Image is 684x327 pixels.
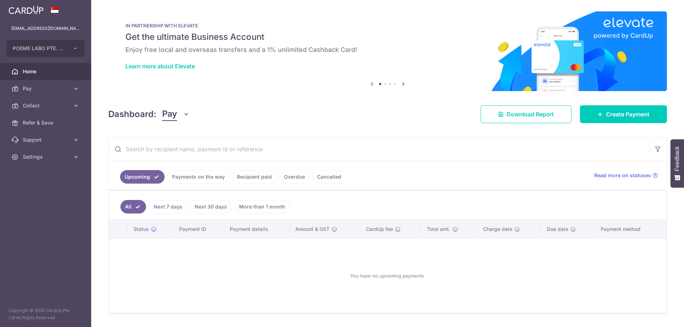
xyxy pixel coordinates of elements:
span: Read more on statuses [594,172,651,179]
span: Feedback [674,146,680,171]
div: You have no upcoming payments. [118,244,658,307]
span: Amount & GST [295,226,330,233]
a: More than 1 month [234,200,290,213]
span: Status [134,226,149,233]
button: Pay [162,107,190,121]
span: Create Payment [606,110,649,118]
a: Next 30 days [190,200,232,213]
a: Read more on statuses [594,172,658,179]
img: CardUp [9,6,43,14]
span: Due date [547,226,568,233]
th: Payment ID [173,220,224,238]
p: [EMAIL_ADDRESS][DOMAIN_NAME] [11,25,80,32]
span: Refer & Save [23,119,70,126]
a: Next 7 days [149,200,187,213]
p: IN PARTNERSHIP WITH ELEVATE [125,23,650,28]
span: Collect [23,102,70,109]
span: Support [23,136,70,143]
a: Create Payment [580,105,667,123]
a: All [120,200,146,213]
h5: Get the ultimate Business Account [125,31,650,43]
a: Recipient paid [232,170,276,184]
a: Overdue [279,170,310,184]
span: Total amt. [427,226,450,233]
span: Settings [23,153,70,160]
span: Home [23,68,70,75]
span: POEME LABO PTE. LTD. [13,45,66,52]
a: Payments on the way [167,170,229,184]
span: Pay [23,85,70,92]
button: Feedback - Show survey [670,139,684,188]
span: CardUp fee [366,226,393,233]
img: Renovation banner [108,11,667,91]
a: Download Report [481,105,571,123]
span: Pay [162,107,177,121]
button: POEME LABO PTE. LTD. [6,40,85,57]
th: Payment details [224,220,290,238]
h4: Dashboard: [108,108,156,121]
th: Payment method [595,220,666,238]
a: Cancelled [312,170,346,184]
a: Upcoming [120,170,165,184]
a: Learn more about Elevate [125,63,195,70]
input: Search by recipient name, payment id or reference [109,138,649,160]
span: Charge date [483,226,512,233]
span: Download Report [507,110,554,118]
h6: Enjoy free local and overseas transfers and a 1% unlimited Cashback Card! [125,46,650,54]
